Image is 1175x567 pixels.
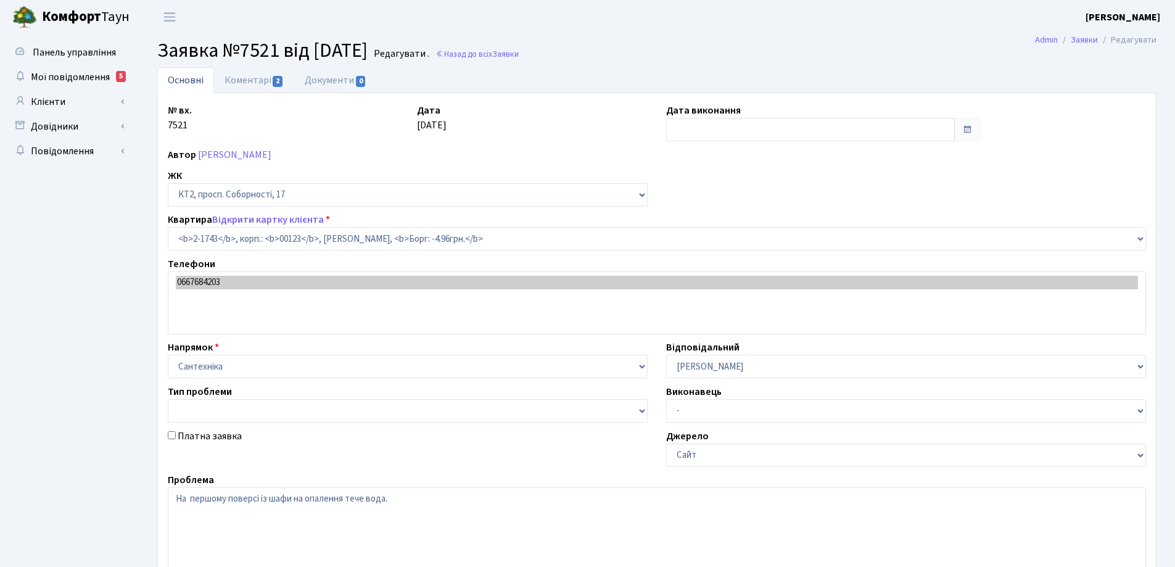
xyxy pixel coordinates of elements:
[666,103,741,118] label: Дата виконання
[1098,33,1156,47] li: Редагувати
[1086,10,1160,25] a: [PERSON_NAME]
[1071,33,1098,46] a: Заявки
[178,429,242,444] label: Платна заявка
[168,340,219,355] label: Напрямок
[408,103,657,141] div: [DATE]
[12,5,37,30] img: logo.png
[6,114,130,139] a: Довідники
[273,76,282,87] span: 2
[168,227,1146,250] select: )
[154,7,185,27] button: Переключити навігацію
[371,48,429,60] small: Редагувати .
[168,168,182,183] label: ЖК
[6,89,130,114] a: Клієнти
[159,103,408,141] div: 7521
[294,67,377,93] a: Документи
[6,65,130,89] a: Мої повідомлення5
[6,139,130,163] a: Повідомлення
[417,103,440,118] label: Дата
[168,473,214,487] label: Проблема
[168,147,196,162] label: Автор
[666,384,722,399] label: Виконавець
[168,103,192,118] label: № вх.
[492,48,519,60] span: Заявки
[168,212,330,227] label: Квартира
[176,276,1138,289] option: 0667684203
[6,40,130,65] a: Панель управління
[33,46,116,59] span: Панель управління
[168,257,215,271] label: Телефони
[31,70,110,84] span: Мої повідомлення
[666,429,709,444] label: Джерело
[157,67,214,93] a: Основні
[1086,10,1160,24] b: [PERSON_NAME]
[212,213,324,226] a: Відкрити картку клієнта
[1016,27,1175,53] nav: breadcrumb
[42,7,130,28] span: Таун
[214,67,294,93] a: Коментарі
[168,384,232,399] label: Тип проблеми
[42,7,101,27] b: Комфорт
[1035,33,1058,46] a: Admin
[157,36,368,65] span: Заявка №7521 від [DATE]
[116,71,126,82] div: 5
[435,48,519,60] a: Назад до всіхЗаявки
[666,340,740,355] label: Відповідальний
[198,148,271,162] a: [PERSON_NAME]
[356,76,366,87] span: 0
